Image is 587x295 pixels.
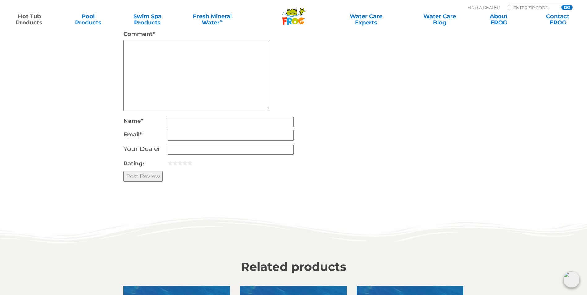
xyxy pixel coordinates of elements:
p: Find A Dealer [468,5,500,10]
a: 1 [168,160,173,165]
sup: ∞ [220,18,223,23]
label: Rating: [123,159,168,168]
a: ContactFROG [535,13,581,26]
label: Comment [123,30,168,38]
a: Swim SpaProducts [124,13,170,26]
input: Post Review [123,171,163,181]
a: 2 [173,160,178,165]
a: 4 [183,160,188,165]
a: Water CareExperts [329,13,404,26]
a: PoolProducts [65,13,111,26]
a: AboutFROG [476,13,522,26]
input: Zip Code Form [513,5,555,10]
img: openIcon [563,271,580,288]
input: GO [561,5,572,10]
a: 3 [178,160,183,165]
a: Water CareBlog [417,13,463,26]
h2: Related products [123,260,464,274]
a: 5 [188,160,192,165]
a: Hot TubProducts [6,13,52,26]
a: Fresh MineralWater∞ [183,13,241,26]
label: Email [123,130,168,139]
label: Name [123,117,168,125]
